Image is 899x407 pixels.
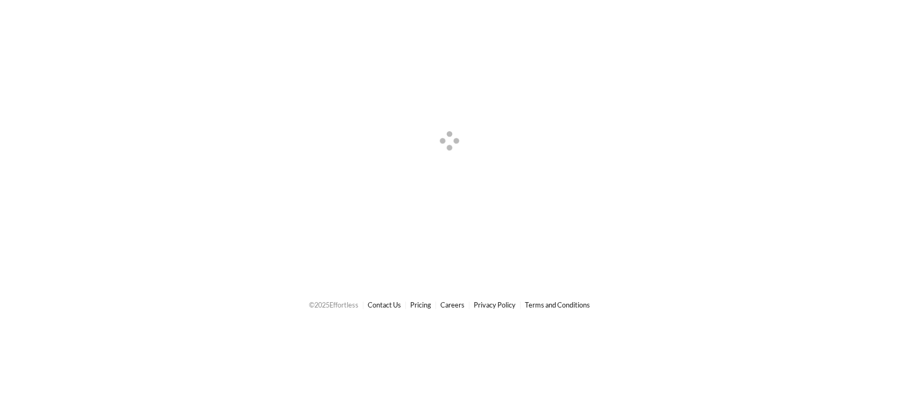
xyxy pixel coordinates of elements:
a: Privacy Policy [474,301,516,309]
a: Careers [440,301,465,309]
a: Terms and Conditions [525,301,590,309]
a: Pricing [410,301,431,309]
a: Contact Us [368,301,401,309]
span: © 2025 Effortless [309,301,359,309]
